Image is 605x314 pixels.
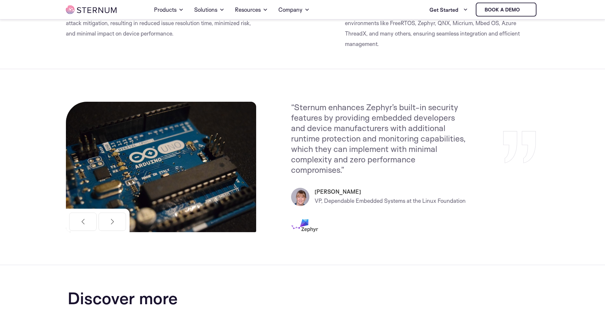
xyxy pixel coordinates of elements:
a: Get Started [429,3,468,16]
a: Products [154,1,184,19]
img: Kate Stewart [291,188,309,206]
img: VP, Dependable Embedded Systems at the Linux Foundation [66,102,256,232]
button: Previous [69,213,97,231]
h2: Discover more [68,289,537,307]
img: sternum iot [66,6,116,14]
img: VP, Dependable Embedded Systems at the Linux Foundation [291,219,318,232]
a: Book a demo [476,3,536,17]
a: Solutions [194,1,225,19]
h6: [PERSON_NAME] [315,188,466,196]
img: sternum iot [522,7,528,12]
p: “Sternum enhances Zephyr’s built-in security features by providing embedded developers and device... [291,102,467,175]
p: VP, Dependable Embedded Systems at the Linux Foundation [315,196,466,206]
a: Company [278,1,310,19]
a: Resources [235,1,268,19]
button: Next [99,213,126,231]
